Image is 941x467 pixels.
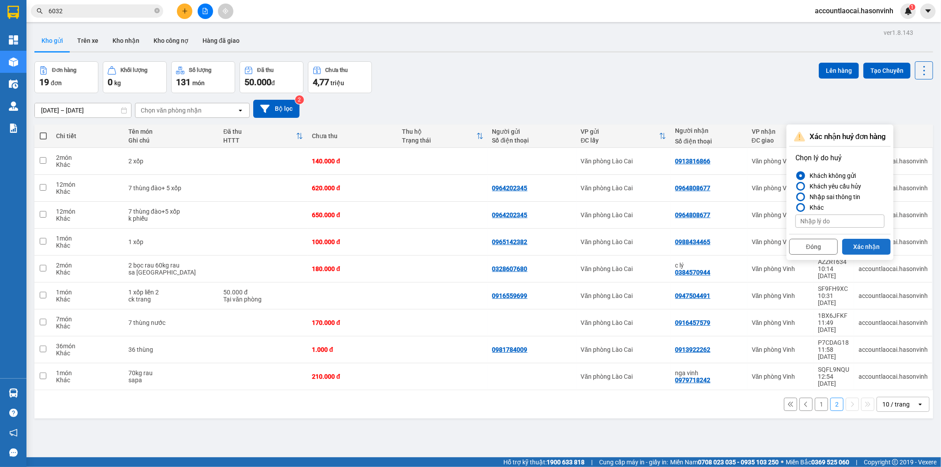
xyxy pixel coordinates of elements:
div: 1.000 đ [312,346,393,353]
button: 2 [830,398,844,411]
div: 7 thùng đào+ 5 xốp [128,185,215,192]
div: 0328607680 [492,265,528,272]
div: 0913816866 [675,158,710,165]
div: Khác [56,215,120,222]
span: 50.000 [244,77,271,87]
div: Văn phòng Vinh [752,158,809,165]
div: Khác [806,202,824,213]
button: Đã thu50.000đ [240,61,304,93]
div: Văn phòng Lào Cai [581,346,667,353]
span: triệu [330,79,344,87]
button: 1 [815,398,828,411]
div: SQFL9NQU [818,366,850,373]
div: 650.000 đ [312,211,393,218]
div: 210.000 đ [312,373,393,380]
div: accountlaocai.hasonvinh [859,292,928,299]
button: aim [218,4,233,19]
span: | [856,457,857,467]
div: Văn phòng Vinh [752,238,809,245]
div: Xác nhận huỷ đơn hàng [789,127,891,147]
div: 1 xốp liền 2 [128,289,215,296]
div: Ghi chú [128,137,215,144]
div: Khác [56,350,120,357]
div: Người nhận [675,127,742,134]
div: 2 xốp [128,158,215,165]
div: 0964202345 [492,185,528,192]
div: 180.000 đ [312,265,393,272]
div: Văn phòng Vinh [752,346,809,353]
div: 1 món [56,235,120,242]
div: 7 thùng đào+5 xốp [128,208,215,215]
div: Số lượng [189,67,211,73]
div: Văn phòng Vinh [752,185,809,192]
button: Xác nhận [842,239,891,255]
span: copyright [892,459,898,465]
div: 12 món [56,181,120,188]
div: 12 món [56,208,120,215]
div: Trạng thái [402,137,476,144]
div: Khác [56,269,120,276]
button: Kho công nợ [146,30,195,51]
div: 0964202345 [492,211,528,218]
div: 0384570944 [675,269,710,276]
span: notification [9,429,18,437]
div: Khác [56,323,120,330]
div: Văn phòng Vinh [752,319,809,326]
span: 0 [108,77,112,87]
div: Văn phòng Lào Cai [581,319,667,326]
span: đ [271,79,275,87]
span: đơn [51,79,62,87]
div: AZZRT634 [818,258,850,265]
div: 0988434465 [675,238,710,245]
input: Tìm tên, số ĐT hoặc mã đơn [49,6,153,16]
strong: 1900 633 818 [547,459,585,466]
span: 19 [39,77,49,87]
span: close-circle [154,7,160,15]
div: 11:49 [DATE] [818,319,850,333]
div: 10:14 [DATE] [818,265,850,279]
span: 131 [176,77,191,87]
div: Văn phòng Lào Cai [581,292,667,299]
div: VP gửi [581,128,660,135]
div: 1BX6JFKF [818,312,850,319]
div: 0979718242 [675,377,710,384]
input: Nhập lý do [795,215,885,228]
div: nga vinh [675,369,742,377]
span: Miền Nam [670,457,779,467]
div: Văn phòng Vinh [752,292,809,299]
div: Văn phòng Vinh [752,265,809,272]
div: Đơn hàng [52,67,76,73]
img: logo-vxr [7,6,19,19]
input: Select a date range. [35,103,131,117]
div: 0947504491 [675,292,710,299]
span: kg [114,79,121,87]
strong: 0708 023 035 - 0935 103 250 [698,459,779,466]
div: 2 bọc rau 60kg rau [128,262,215,269]
span: message [9,448,18,457]
div: 0965142382 [492,238,528,245]
div: 36 thùng [128,346,215,353]
div: Văn phòng Lào Cai [581,265,667,272]
span: close-circle [154,8,160,13]
span: caret-down [924,7,932,15]
div: Văn phòng Lào Cai [581,185,667,192]
img: solution-icon [9,124,18,133]
div: Văn phòng Vinh [752,373,809,380]
div: SF9FH9XC [818,285,850,292]
div: accountlaocai.hasonvinh [859,265,928,272]
button: Kho gửi [34,30,70,51]
span: 4,77 [313,77,329,87]
div: 10 / trang [882,400,910,409]
button: Tạo Chuyến [863,63,911,79]
div: Đã thu [257,67,274,73]
div: Khác [56,242,120,249]
div: 0916457579 [675,319,710,326]
div: ver 1.8.143 [884,28,913,38]
img: dashboard-icon [9,35,18,45]
div: Chưa thu [326,67,348,73]
div: Người gửi [492,128,572,135]
svg: open [917,401,924,408]
span: 1 [911,4,914,10]
div: ĐC giao [752,137,802,144]
div: 50.000 đ [223,289,303,296]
